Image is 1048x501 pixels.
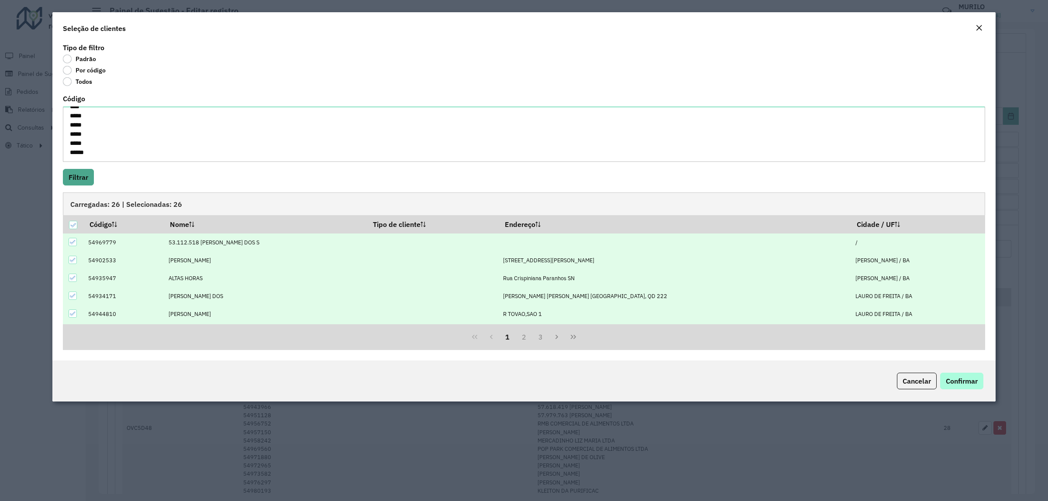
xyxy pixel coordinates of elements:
[851,323,985,341] td: LAURO DE FREITA / BA
[851,233,985,251] td: /
[164,233,367,251] td: 53.112.518 [PERSON_NAME] DOS S
[946,377,978,385] span: Confirmar
[499,215,851,233] th: Endereço
[499,269,851,287] td: Rua Crispiniana Paranhos SN
[83,215,164,233] th: Código
[367,215,499,233] th: Tipo de cliente
[83,323,164,341] td: 54900103
[532,329,549,345] button: 3
[897,373,937,389] button: Cancelar
[164,305,367,323] td: [PERSON_NAME]
[499,287,851,305] td: [PERSON_NAME] [PERSON_NAME] [GEOGRAPHIC_DATA], QD 222
[903,377,931,385] span: Cancelar
[63,55,96,63] label: Padrão
[164,323,367,341] td: ASTERIO BISPO DOS SA
[851,251,985,269] td: [PERSON_NAME] / BA
[499,323,851,341] td: [STREET_ADDRESS][PERSON_NAME]
[516,329,532,345] button: 2
[549,329,565,345] button: Next Page
[851,269,985,287] td: [PERSON_NAME] / BA
[164,269,367,287] td: ALTAS HORAS
[63,192,985,215] div: Carregadas: 26 | Selecionadas: 26
[83,251,164,269] td: 54902533
[973,23,985,34] button: Close
[83,233,164,251] td: 54969779
[63,77,92,86] label: Todos
[499,305,851,323] td: R TOVAO,SAO 1
[499,329,516,345] button: 1
[164,215,367,233] th: Nome
[83,305,164,323] td: 54944810
[851,215,985,233] th: Cidade / UF
[83,287,164,305] td: 54934171
[851,287,985,305] td: LAURO DE FREITA / BA
[63,93,85,104] label: Código
[976,24,982,31] em: Fechar
[499,251,851,269] td: [STREET_ADDRESS][PERSON_NAME]
[164,287,367,305] td: [PERSON_NAME] DOS
[83,269,164,287] td: 54935947
[63,66,106,75] label: Por código
[164,251,367,269] td: [PERSON_NAME]
[940,373,983,389] button: Confirmar
[63,169,94,185] button: Filtrar
[63,23,126,34] h4: Seleção de clientes
[63,42,104,53] label: Tipo de filtro
[565,329,582,345] button: Last Page
[851,305,985,323] td: LAURO DE FREITA / BA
